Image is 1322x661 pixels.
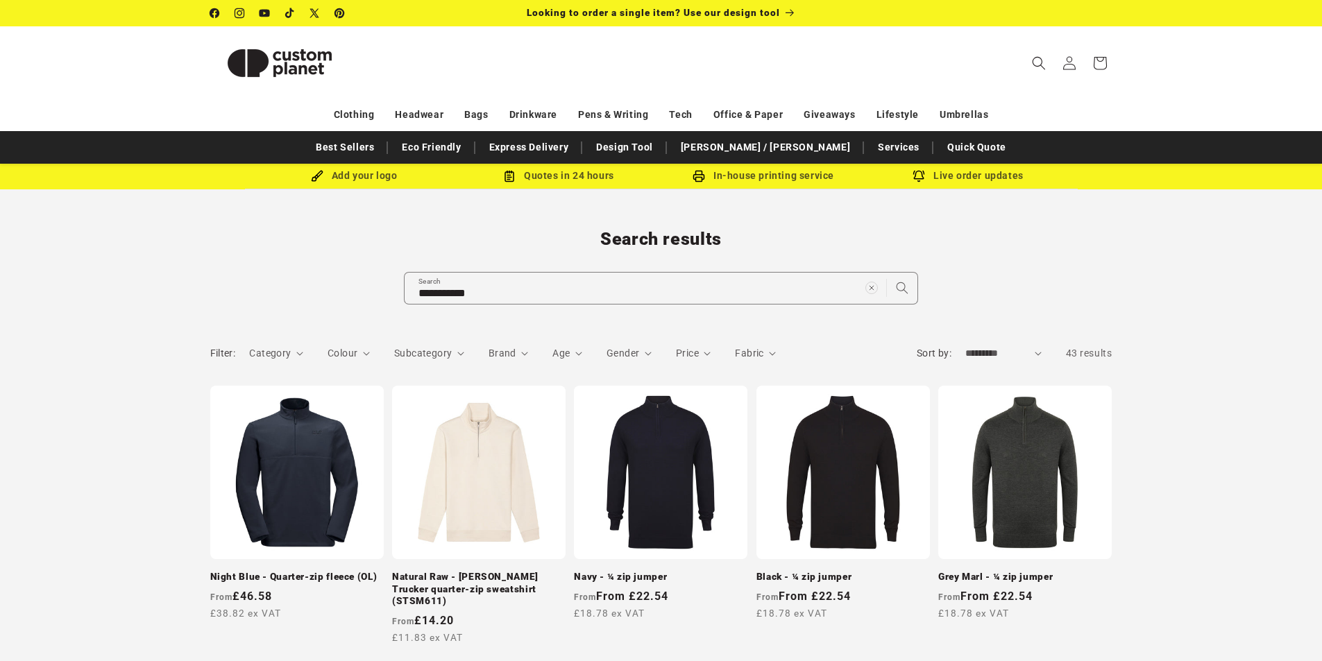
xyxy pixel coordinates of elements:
a: Black - ¼ zip jumper [756,571,930,583]
summary: Price [676,346,711,361]
a: Custom Planet [205,26,354,99]
img: Brush Icon [311,170,323,182]
span: Subcategory [394,347,452,359]
div: Live order updates [866,167,1071,184]
summary: Fabric (0 selected) [735,346,776,361]
a: Tech [669,103,692,127]
summary: Age (0 selected) [552,346,582,361]
span: Gender [607,347,639,359]
a: Pens & Writing [578,103,648,127]
iframe: Chat Widget [1253,594,1322,661]
a: Bags [464,103,488,127]
a: Office & Paper [713,103,783,127]
span: Colour [328,347,357,359]
summary: Category (0 selected) [249,346,303,361]
span: Brand [489,347,516,359]
a: [PERSON_NAME] / [PERSON_NAME] [674,135,857,160]
img: Custom Planet [210,32,349,94]
summary: Search [1024,48,1054,78]
label: Sort by: [917,347,951,359]
div: Quotes in 24 hours [457,167,661,184]
a: Clothing [334,103,375,127]
a: Natural Raw - [PERSON_NAME] Trucker quarter-zip sweatshirt (STSM611) [392,571,566,608]
div: In-house printing service [661,167,866,184]
span: Age [552,347,570,359]
summary: Colour (0 selected) [328,346,370,361]
span: Category [249,347,291,359]
span: Fabric [735,347,763,359]
span: 43 results [1066,347,1112,359]
a: Umbrellas [940,103,988,127]
img: In-house printing [693,170,705,182]
a: Grey Marl - ¼ zip jumper [938,571,1112,583]
a: Best Sellers [309,135,381,160]
button: Clear search term [856,273,887,303]
a: Services [871,135,926,160]
a: Drinkware [509,103,557,127]
span: Price [676,347,699,359]
div: Add your logo [252,167,457,184]
a: Navy - ¼ zip jumper [574,571,747,583]
summary: Brand (0 selected) [489,346,529,361]
button: Search [887,273,917,303]
a: Eco Friendly [395,135,468,160]
a: Night Blue - Quarter-zip fleece (OL) [210,571,384,583]
a: Lifestyle [876,103,919,127]
span: Looking to order a single item? Use our design tool [527,7,780,18]
summary: Gender (0 selected) [607,346,652,361]
h1: Search results [210,228,1112,250]
a: Giveaways [804,103,855,127]
a: Quick Quote [940,135,1013,160]
a: Headwear [395,103,443,127]
img: Order updates [913,170,925,182]
h2: Filter: [210,346,236,361]
a: Express Delivery [482,135,576,160]
img: Order Updates Icon [503,170,516,182]
summary: Subcategory (0 selected) [394,346,464,361]
a: Design Tool [589,135,660,160]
